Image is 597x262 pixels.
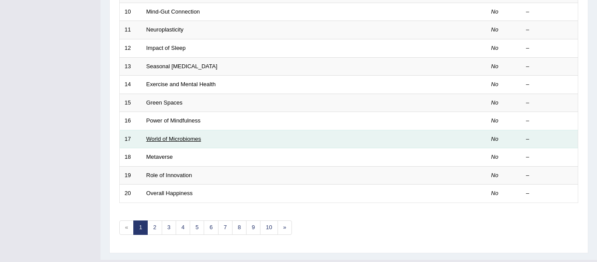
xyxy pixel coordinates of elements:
[146,8,200,15] a: Mind-Gut Connection
[278,220,292,235] a: »
[146,190,193,196] a: Overall Happiness
[147,220,162,235] a: 2
[526,117,573,125] div: –
[491,154,499,160] em: No
[119,220,134,235] span: «
[120,39,142,57] td: 12
[146,117,201,124] a: Power of Mindfulness
[526,189,573,198] div: –
[120,57,142,76] td: 13
[146,136,201,142] a: World of Microbiomes
[146,63,218,70] a: Seasonal [MEDICAL_DATA]
[491,63,499,70] em: No
[146,81,216,87] a: Exercise and Mental Health
[526,99,573,107] div: –
[526,8,573,16] div: –
[526,153,573,161] div: –
[120,185,142,203] td: 20
[204,220,218,235] a: 6
[526,63,573,71] div: –
[146,172,192,178] a: Role of Innovation
[491,45,499,51] em: No
[146,45,186,51] a: Impact of Sleep
[526,26,573,34] div: –
[218,220,233,235] a: 7
[120,3,142,21] td: 10
[120,21,142,39] td: 11
[146,99,183,106] a: Green Spaces
[260,220,278,235] a: 10
[162,220,176,235] a: 3
[120,166,142,185] td: 19
[176,220,190,235] a: 4
[526,135,573,143] div: –
[491,26,499,33] em: No
[491,172,499,178] em: No
[146,26,184,33] a: Neuroplasticity
[526,80,573,89] div: –
[526,171,573,180] div: –
[133,220,148,235] a: 1
[526,44,573,52] div: –
[120,130,142,148] td: 17
[120,148,142,167] td: 18
[246,220,260,235] a: 9
[120,94,142,112] td: 15
[190,220,204,235] a: 5
[120,76,142,94] td: 14
[491,81,499,87] em: No
[146,154,173,160] a: Metaverse
[491,99,499,106] em: No
[491,117,499,124] em: No
[491,8,499,15] em: No
[120,112,142,130] td: 16
[232,220,246,235] a: 8
[491,136,499,142] em: No
[491,190,499,196] em: No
